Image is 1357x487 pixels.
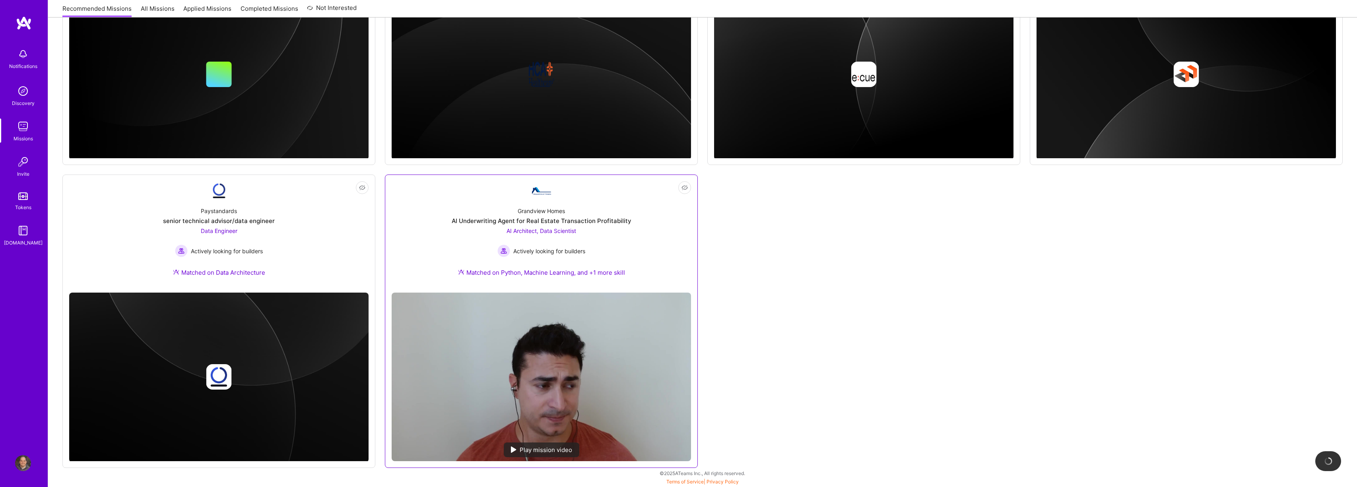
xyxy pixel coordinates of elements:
[1174,62,1199,87] img: Company logo
[15,118,31,134] img: teamwork
[12,99,35,107] div: Discovery
[191,247,263,255] span: Actively looking for builders
[141,4,175,17] a: All Missions
[241,4,298,17] a: Completed Missions
[210,181,229,200] img: Company Logo
[452,217,631,225] div: AI Underwriting Agent for Real Estate Transaction Profitability
[458,268,625,277] div: Matched on Python, Machine Learning, and +1 more skill
[18,192,28,200] img: tokens
[529,62,554,87] img: Company logo
[13,455,33,471] a: User Avatar
[69,293,369,462] img: cover
[62,4,132,17] a: Recommended Missions
[16,16,32,30] img: logo
[392,181,691,286] a: Company LogoGrandview HomesAI Underwriting Agent for Real Estate Transaction ProfitabilityAI Arch...
[851,62,877,87] img: Company logo
[359,184,365,191] i: icon EyeClosed
[15,223,31,239] img: guide book
[15,203,31,211] div: Tokens
[666,479,704,485] a: Terms of Service
[15,46,31,62] img: bell
[507,227,576,234] span: AI Architect, Data Scientist
[666,479,739,485] span: |
[15,154,31,170] img: Invite
[307,3,357,17] a: Not Interested
[511,446,516,453] img: play
[183,4,231,17] a: Applied Missions
[173,268,265,277] div: Matched on Data Architecture
[15,83,31,99] img: discovery
[518,207,565,215] div: Grandview Homes
[392,293,691,461] img: No Mission
[458,269,464,275] img: Ateam Purple Icon
[513,247,585,255] span: Actively looking for builders
[175,244,188,257] img: Actively looking for builders
[504,442,579,457] div: Play mission video
[69,181,369,286] a: Company LogoPaystandardssenior technical advisor/data engineerData Engineer Actively looking for ...
[681,184,688,191] i: icon EyeClosed
[48,463,1357,483] div: © 2025 ATeams Inc., All rights reserved.
[1324,457,1332,465] img: loading
[4,239,43,247] div: [DOMAIN_NAME]
[14,134,33,143] div: Missions
[17,170,29,178] div: Invite
[201,207,237,215] div: Paystandards
[173,269,179,275] img: Ateam Purple Icon
[707,479,739,485] a: Privacy Policy
[163,217,275,225] div: senior technical advisor/data engineer
[206,364,232,390] img: Company logo
[9,62,37,70] div: Notifications
[497,244,510,257] img: Actively looking for builders
[532,187,551,194] img: Company Logo
[201,227,237,234] span: Data Engineer
[15,455,31,471] img: User Avatar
